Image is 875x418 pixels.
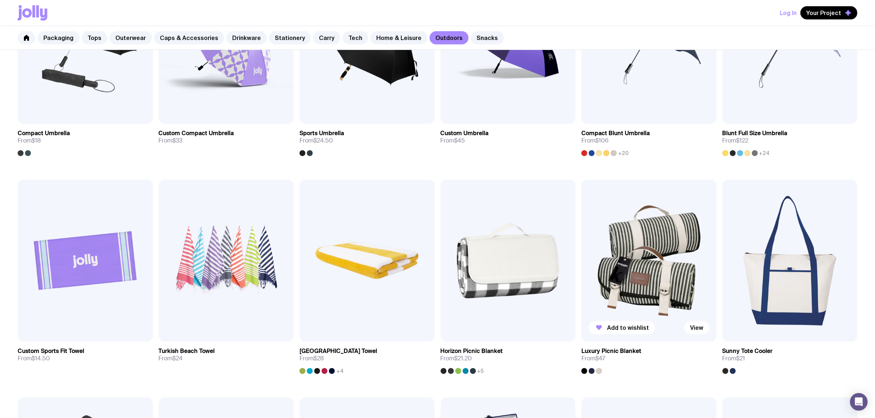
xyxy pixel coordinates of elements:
[159,137,183,144] span: From
[850,393,868,411] div: Open Intercom Messenger
[32,354,50,362] span: $14.50
[159,124,294,150] a: Custom Compact UmbrellaFrom$33
[18,130,70,137] h3: Compact Umbrella
[313,354,324,362] span: $28
[110,31,152,44] a: Outerwear
[581,137,609,144] span: From
[722,342,858,374] a: Sunny Tote CoolerFrom$21
[430,31,469,44] a: Outdoors
[595,354,605,362] span: $47
[18,342,153,368] a: Custom Sports Fit TowelFrom$14.50
[154,31,224,44] a: Caps & Accessories
[581,347,641,355] h3: Luxury Picnic Blanket
[18,355,50,362] span: From
[32,137,41,144] span: $18
[300,347,377,355] h3: [GEOGRAPHIC_DATA] Towel
[300,355,324,362] span: From
[780,6,797,19] button: Log In
[18,137,41,144] span: From
[441,342,576,374] a: Horizon Picnic BlanketFrom$21.20+5
[336,368,344,374] span: +4
[759,150,770,156] span: +24
[18,347,84,355] h3: Custom Sports Fit Towel
[441,137,465,144] span: From
[159,355,183,362] span: From
[800,6,857,19] button: Your Project
[313,137,333,144] span: $24.50
[441,347,503,355] h3: Horizon Picnic Blanket
[18,124,153,156] a: Compact UmbrellaFrom$18
[722,355,745,362] span: From
[269,31,311,44] a: Stationery
[173,137,183,144] span: $33
[300,124,435,156] a: Sports UmbrellaFrom$24.50
[343,31,368,44] a: Tech
[313,31,340,44] a: Carry
[300,342,435,374] a: [GEOGRAPHIC_DATA] TowelFrom$28+4
[581,124,717,156] a: Compact Blunt UmbrellaFrom$106+20
[581,342,717,374] a: Luxury Picnic BlanketFrom$47
[618,150,629,156] span: +20
[441,130,489,137] h3: Custom Umbrella
[736,137,749,144] span: $122
[471,31,504,44] a: Snacks
[173,354,183,362] span: $24
[736,354,745,362] span: $21
[581,355,605,362] span: From
[722,347,773,355] h3: Sunny Tote Cooler
[441,355,472,362] span: From
[589,321,655,334] button: Add to wishlist
[159,347,215,355] h3: Turkish Beach Towel
[607,324,649,331] span: Add to wishlist
[581,130,650,137] h3: Compact Blunt Umbrella
[477,368,484,374] span: +5
[37,31,79,44] a: Packaging
[722,130,788,137] h3: Blunt Full Size Umbrella
[226,31,267,44] a: Drinkware
[595,137,609,144] span: $106
[370,31,427,44] a: Home & Leisure
[300,137,333,144] span: From
[684,321,709,334] a: View
[159,130,234,137] h3: Custom Compact Umbrella
[455,137,465,144] span: $45
[159,342,294,368] a: Turkish Beach TowelFrom$24
[722,124,858,156] a: Blunt Full Size UmbrellaFrom$122+24
[806,9,841,17] span: Your Project
[455,354,472,362] span: $21.20
[82,31,107,44] a: Tops
[300,130,344,137] h3: Sports Umbrella
[441,124,576,150] a: Custom UmbrellaFrom$45
[722,137,749,144] span: From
